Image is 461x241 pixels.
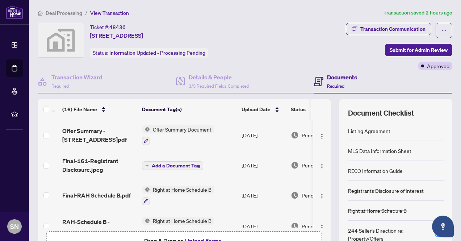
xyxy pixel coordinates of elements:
img: Logo [319,224,325,230]
img: Document Status [291,222,299,230]
button: Add a Document Tag [142,161,203,170]
img: Logo [319,133,325,139]
span: 3/3 Required Fields Completed [189,83,249,89]
h4: Transaction Wizard [51,73,102,82]
span: Upload Date [242,105,271,113]
div: Transaction Communication [360,23,426,35]
h4: Details & People [189,73,249,82]
span: Right at Home Schedule B [150,186,214,194]
button: Transaction Communication [346,23,431,35]
span: plus [145,163,149,167]
button: Logo [316,129,328,141]
div: Status: [90,48,208,58]
td: [DATE] [239,120,288,151]
div: Registrants Disclosure of Interest [348,187,424,195]
img: Document Status [291,131,299,139]
div: MLS Data Information Sheet [348,147,411,155]
div: Ticket #: [90,23,126,31]
img: Logo [319,193,325,199]
span: Status [291,105,306,113]
span: Pending Review [302,131,338,139]
td: [DATE] [239,180,288,211]
span: Add a Document Tag [152,163,200,168]
span: Required [51,83,69,89]
th: (16) File Name [59,99,139,120]
span: Deal Processing [46,10,82,16]
span: View Transaction [90,10,129,16]
span: Right at Home Schedule B [150,217,214,225]
img: logo [6,5,23,19]
button: Status IconOffer Summary Document [142,125,214,145]
button: Logo [316,159,328,171]
div: Listing Agreement [348,127,390,135]
span: Pending Review [302,222,338,230]
span: Final-161-Registrant Disclosure.jpeg [62,157,136,174]
span: Required [327,83,344,89]
h4: Documents [327,73,357,82]
span: (16) File Name [62,105,97,113]
span: SN [10,221,19,232]
button: Status IconRight at Home Schedule B [142,217,214,236]
th: Status [288,99,349,120]
img: Document Status [291,191,299,199]
button: Open asap [432,216,454,237]
span: [STREET_ADDRESS] [90,31,143,40]
div: Right at Home Schedule B [348,207,407,215]
th: Upload Date [239,99,288,120]
img: Status Icon [142,186,150,194]
img: Status Icon [142,217,150,225]
span: Submit for Admin Review [390,44,448,56]
button: Status IconRight at Home Schedule B [142,186,214,205]
button: Logo [316,220,328,232]
span: Final-RAH Schedule B.pdf [62,191,131,200]
div: RECO Information Guide [348,167,403,175]
button: Logo [316,190,328,201]
td: [DATE] [239,151,288,180]
span: Pending Review [302,161,338,169]
span: ellipsis [441,28,447,33]
img: Status Icon [142,125,150,133]
span: RAH-Schedule B - [STREET_ADDRESS]pdf [62,217,136,235]
button: Submit for Admin Review [385,44,452,56]
img: svg%3e [38,23,84,57]
img: Document Status [291,161,299,169]
span: 48436 [109,24,126,30]
span: Offer Summary -[STREET_ADDRESS]pdf [62,126,136,144]
span: home [38,11,43,16]
span: Pending Review [302,191,338,199]
span: Offer Summary Document [150,125,214,133]
th: Document Tag(s) [139,99,239,120]
span: Document Checklist [348,108,414,118]
li: / [85,9,87,17]
img: Logo [319,163,325,169]
span: Approved [427,62,449,70]
span: Information Updated - Processing Pending [109,50,205,56]
article: Transaction saved 2 hours ago [384,9,452,17]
